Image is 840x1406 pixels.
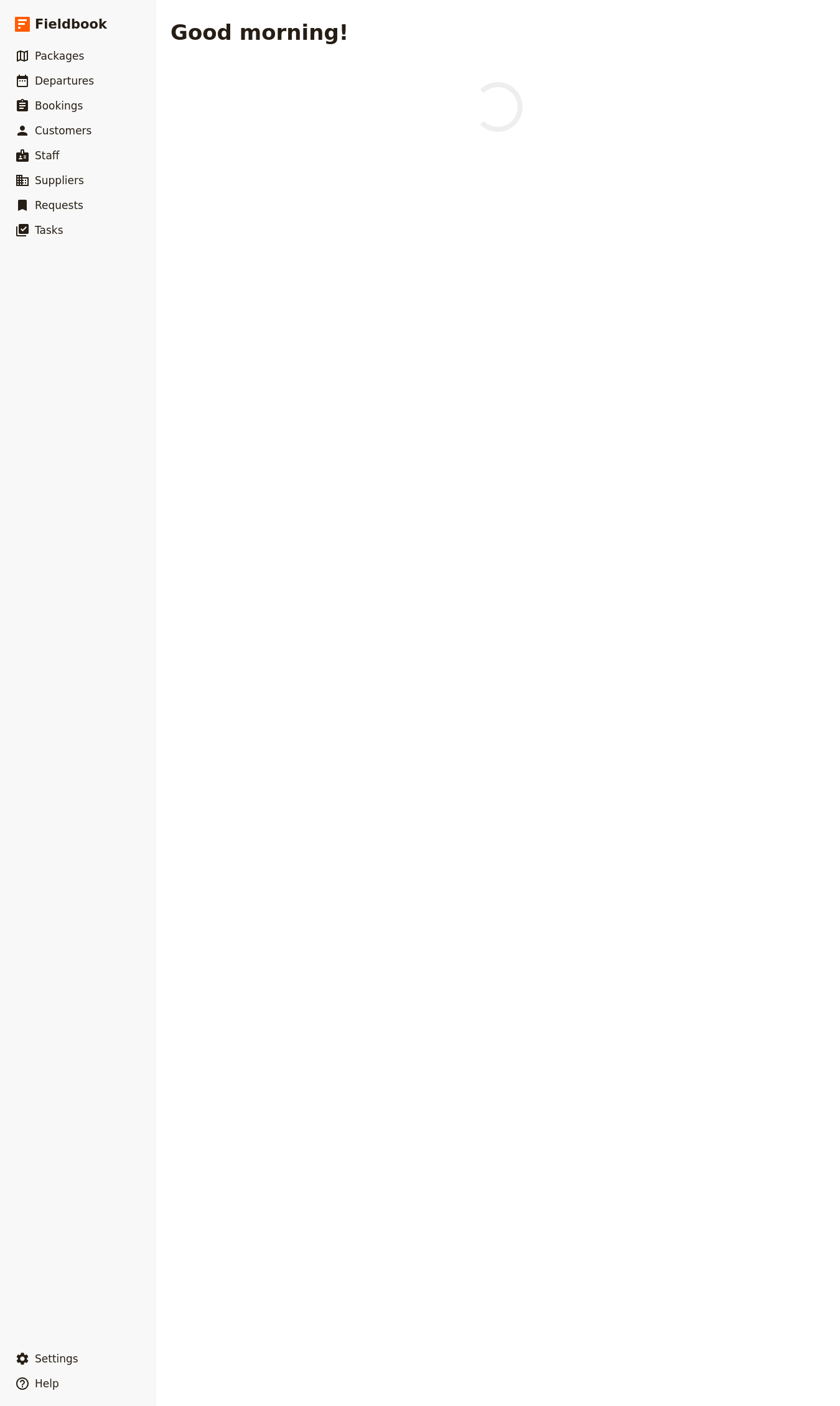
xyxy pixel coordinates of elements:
span: Requests [35,199,83,212]
span: Bookings [35,100,83,112]
span: Tasks [35,224,63,236]
span: Customers [35,124,91,137]
span: Fieldbook [35,15,107,34]
span: Settings [35,1352,78,1365]
h1: Good morning! [170,20,348,45]
span: Staff [35,149,60,162]
span: Packages [35,50,84,62]
span: Suppliers [35,174,84,187]
span: Help [35,1377,59,1390]
span: Departures [35,75,94,87]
